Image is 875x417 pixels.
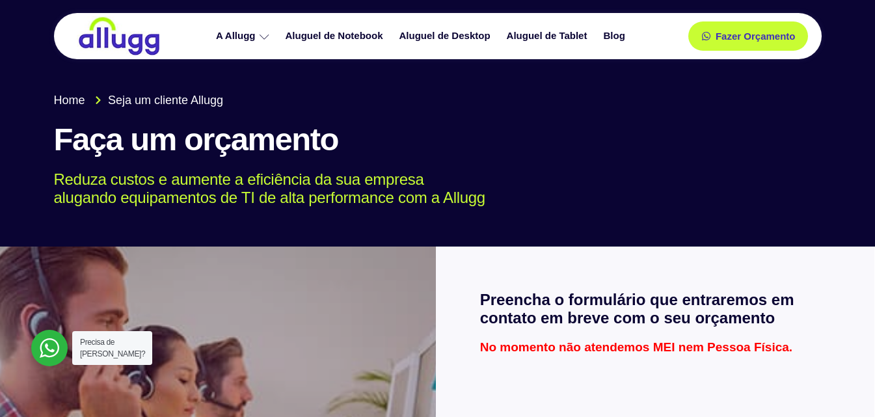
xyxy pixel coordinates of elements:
h2: Preencha o formulário que entraremos em contato em breve com o seu orçamento [480,291,831,329]
p: No momento não atendemos MEI nem Pessoa Física. [480,341,831,353]
p: Reduza custos e aumente a eficiência da sua empresa alugando equipamentos de TI de alta performan... [54,170,803,208]
h1: Faça um orçamento [54,122,822,157]
a: Aluguel de Desktop [393,25,500,47]
span: Precisa de [PERSON_NAME]? [80,338,145,358]
a: Aluguel de Notebook [279,25,393,47]
span: Seja um cliente Allugg [105,92,223,109]
a: Aluguel de Tablet [500,25,597,47]
span: Home [54,92,85,109]
a: A Allugg [209,25,279,47]
a: Blog [597,25,634,47]
img: locação de TI é Allugg [77,16,161,56]
a: Fazer Orçamento [688,21,809,51]
span: Fazer Orçamento [716,31,796,41]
